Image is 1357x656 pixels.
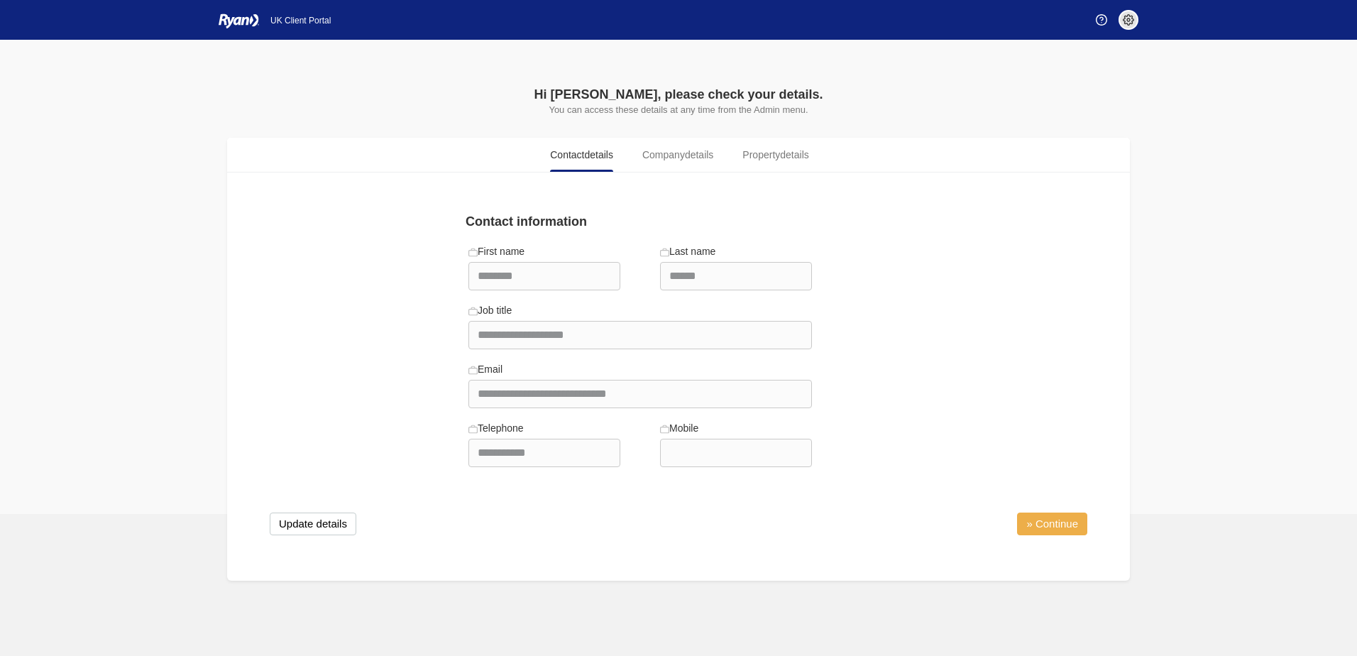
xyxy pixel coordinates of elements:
[270,16,331,26] span: UK Client Portal
[550,148,613,163] span: Contact
[468,421,524,436] label: Telephone
[630,138,725,172] a: Companydetails
[380,104,977,115] p: You can access these details at any time from the Admin menu.
[270,513,356,535] button: Update details
[457,212,823,231] div: Contact information
[1123,14,1134,26] img: settings
[585,149,613,160] span: details
[380,85,977,104] div: Hi [PERSON_NAME], please check your details.
[685,149,713,160] span: details
[660,244,715,259] label: Last name
[538,138,625,172] a: Contactdetails
[660,421,698,436] label: Mobile
[468,303,512,318] label: Job title
[1096,14,1107,26] img: Help
[730,138,820,172] a: Propertydetails
[742,148,808,163] span: Property
[780,149,808,160] span: details
[468,244,524,259] label: First name
[642,148,713,163] span: Company
[468,362,502,377] label: Email
[1017,513,1087,535] a: » Continue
